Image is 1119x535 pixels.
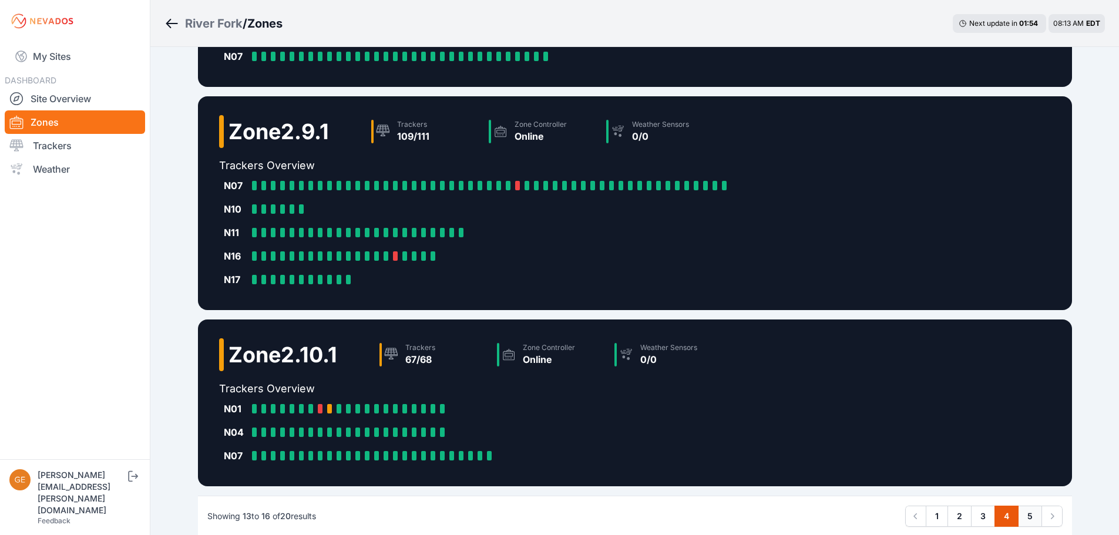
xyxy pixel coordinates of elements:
a: 5 [1018,506,1042,527]
span: DASHBOARD [5,75,56,85]
a: 2 [947,506,972,527]
div: N17 [224,272,247,287]
div: Weather Sensors [632,120,689,129]
div: Weather Sensors [640,343,697,352]
a: 4 [994,506,1019,527]
h2: Zone 2.9.1 [228,120,329,143]
a: Weather [5,157,145,181]
div: N04 [224,425,247,439]
div: N11 [224,226,247,240]
span: Next update in [969,19,1017,28]
span: / [243,15,247,32]
a: Zones [5,110,145,134]
span: 16 [261,511,270,521]
div: 67/68 [405,352,435,366]
div: Zone Controller [523,343,575,352]
a: 1 [926,506,948,527]
div: N07 [224,179,247,193]
a: Trackers109/111 [367,115,484,148]
div: Online [523,352,575,366]
div: Zone Controller [515,120,567,129]
img: geoffrey.crabtree@solvenergy.com [9,469,31,490]
h2: Trackers Overview [219,157,736,174]
img: Nevados [9,12,75,31]
span: 13 [243,511,251,521]
h3: Zones [247,15,283,32]
a: Trackers67/68 [375,338,492,371]
a: Site Overview [5,87,145,110]
a: 3 [971,506,995,527]
a: Feedback [38,516,70,525]
h2: Trackers Overview [219,381,727,397]
div: Trackers [405,343,435,352]
span: 08:13 AM [1053,19,1084,28]
div: 109/111 [397,129,429,143]
span: 20 [280,511,291,521]
div: N01 [224,402,247,416]
h2: Zone 2.10.1 [228,343,337,366]
a: My Sites [5,42,145,70]
a: Weather Sensors0/0 [610,338,727,371]
nav: Pagination [905,506,1063,527]
div: Trackers [397,120,429,129]
div: 01 : 54 [1019,19,1040,28]
div: Online [515,129,567,143]
a: Trackers [5,134,145,157]
div: 0/0 [640,352,697,366]
span: EDT [1086,19,1100,28]
a: Weather Sensors0/0 [601,115,719,148]
div: N07 [224,49,247,63]
div: [PERSON_NAME][EMAIL_ADDRESS][PERSON_NAME][DOMAIN_NAME] [38,469,126,516]
p: Showing to of results [207,510,316,522]
div: N10 [224,202,247,216]
div: N16 [224,249,247,263]
div: N07 [224,449,247,463]
div: 0/0 [632,129,689,143]
a: River Fork [185,15,243,32]
nav: Breadcrumb [164,8,283,39]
